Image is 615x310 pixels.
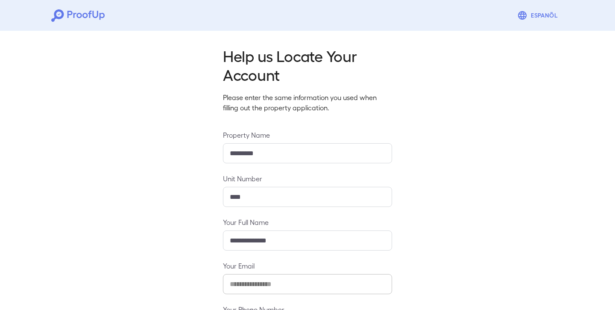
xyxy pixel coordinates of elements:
[223,217,392,227] label: Your Full Name
[223,92,392,113] p: Please enter the same information you used when filling out the property application.
[223,46,392,84] h2: Help us Locate Your Account
[514,7,564,24] button: Espanõl
[223,261,392,271] label: Your Email
[223,174,392,183] label: Unit Number
[223,130,392,140] label: Property Name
